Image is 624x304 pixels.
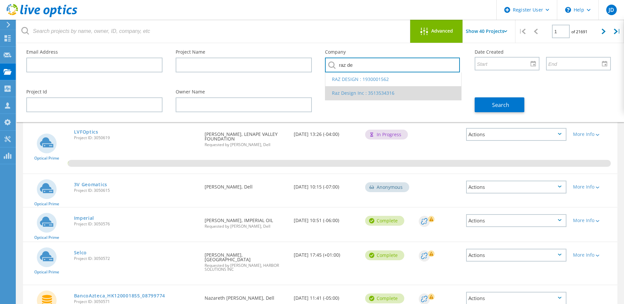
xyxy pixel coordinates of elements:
[74,189,198,192] span: Project ID: 3050615
[7,14,77,18] a: Live Optics Dashboard
[325,72,461,86] li: RAZ DESIGN : 1930001562
[431,29,453,33] span: Advanced
[573,185,614,189] div: More Info
[74,257,198,261] span: Project ID: 3050572
[176,50,312,54] label: Project Name
[34,202,59,206] span: Optical Prime
[466,249,566,262] div: Actions
[201,174,290,196] div: [PERSON_NAME], Dell
[34,156,59,160] span: Optical Prime
[475,57,534,70] input: Start
[201,208,290,235] div: [PERSON_NAME], IMPERIAL OIL
[466,181,566,193] div: Actions
[74,222,198,226] span: Project ID: 3050576
[547,57,606,70] input: End
[365,216,404,226] div: Complete
[205,143,287,147] span: Requested by [PERSON_NAME], Dell
[571,29,587,35] span: of 21691
[365,250,404,260] div: Complete
[290,174,362,196] div: [DATE] 10:15 (-07:00)
[74,136,198,140] span: Project ID: 3050619
[325,86,461,100] li: Raz Design Inc : 3513534316
[176,89,312,94] label: Owner Name
[74,182,107,187] a: 3V Geomatics
[26,50,162,54] label: Email Address
[365,293,404,303] div: Complete
[573,132,614,137] div: More Info
[609,7,614,13] span: JD
[515,20,529,43] div: |
[34,236,59,240] span: Optical Prime
[74,300,198,304] span: Project ID: 3050571
[475,97,524,112] button: Search
[26,89,162,94] label: Project Id
[573,218,614,223] div: More Info
[74,216,94,220] a: Imperial
[466,128,566,141] div: Actions
[205,224,287,228] span: Requested by [PERSON_NAME], Dell
[74,130,98,134] a: LVFOptics
[475,50,611,54] label: Date Created
[34,270,59,274] span: Optical Prime
[573,253,614,257] div: More Info
[492,101,509,109] span: Search
[205,264,287,271] span: Requested by [PERSON_NAME], HARBOR SOLUTIONS INC
[290,121,362,143] div: [DATE] 13:26 (-04:00)
[74,250,87,255] a: Selco
[565,7,571,13] svg: \n
[325,50,461,54] label: Company
[290,208,362,229] div: [DATE] 10:51 (-06:00)
[74,293,165,298] a: BancoAzteca_HK120001855_08799774
[466,214,566,227] div: Actions
[201,242,290,278] div: [PERSON_NAME], [GEOGRAPHIC_DATA]
[611,20,624,43] div: |
[290,242,362,264] div: [DATE] 17:45 (+01:00)
[365,182,409,192] div: Anonymous
[201,121,290,153] div: [PERSON_NAME], LENAPE VALLEY FOUNDATION
[365,130,408,139] div: In Progress
[16,20,411,43] input: Search projects by name, owner, ID, company, etc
